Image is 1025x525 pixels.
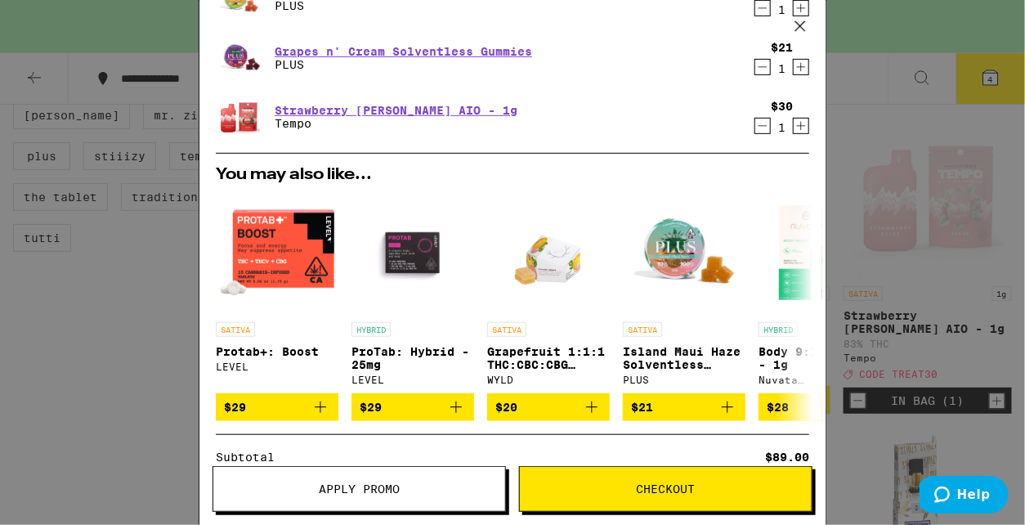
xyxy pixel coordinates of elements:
button: Add to bag [759,393,881,421]
div: $21 [771,41,793,54]
img: WYLD - Grapefruit 1:1:1 THC:CBC:CBG Gummies [504,191,592,314]
span: Checkout [637,483,696,495]
p: Island Maui Haze Solventless Gummies [623,345,745,371]
p: Grapefruit 1:1:1 THC:CBC:CBG Gummies [487,345,610,371]
button: Decrement [754,118,771,134]
span: $29 [360,401,382,414]
div: LEVEL [216,361,338,372]
a: Strawberry [PERSON_NAME] AIO - 1g [275,104,517,117]
button: Decrement [754,59,771,75]
img: PLUS - Grapes n' Cream Solventless Gummies [216,35,262,81]
div: LEVEL [351,375,474,385]
p: SATIVA [623,322,662,337]
div: 1 [771,3,793,16]
span: $29 [224,401,246,414]
img: LEVEL - Protab+: Boost [216,191,338,314]
iframe: Opens a widget where you can find more information [920,476,1009,517]
p: HYBRID [351,322,391,337]
div: PLUS [623,375,745,385]
p: PLUS [275,58,532,71]
span: $20 [495,401,517,414]
button: Add to bag [351,393,474,421]
a: Open page for Body 9:1 - Lime - 1g from Nuvata (CA) [759,191,881,393]
p: HYBRID [759,322,798,337]
a: Open page for ProTab: Hybrid - 25mg from LEVEL [351,191,474,393]
div: 1 [771,62,793,75]
button: Add to bag [216,393,338,421]
button: Checkout [519,466,812,512]
span: Apply Promo [319,483,400,495]
img: Nuvata (CA) - Body 9:1 - Lime - 1g [759,191,881,314]
p: Body 9:1 - Lime - 1g [759,345,881,371]
button: Apply Promo [213,466,506,512]
div: $89.00 [765,451,809,463]
p: Protab+: Boost [216,345,338,358]
div: 1 [771,121,793,134]
button: Increment [793,59,809,75]
h2: You may also like... [216,167,809,183]
div: WYLD [487,375,610,385]
p: SATIVA [487,322,526,337]
a: Open page for Grapefruit 1:1:1 THC:CBC:CBG Gummies from WYLD [487,191,610,393]
button: Add to bag [623,393,745,421]
button: Add to bag [487,393,610,421]
span: $21 [631,401,653,414]
div: Nuvata ([GEOGRAPHIC_DATA]) [759,375,881,385]
button: Increment [793,118,809,134]
a: Open page for Protab+: Boost from LEVEL [216,191,338,393]
p: Tempo [275,117,517,130]
a: Grapes n' Cream Solventless Gummies [275,45,532,58]
div: $30 [771,100,793,113]
div: Subtotal [216,451,286,463]
img: Tempo - Strawberry Beltz AIO - 1g [216,94,262,140]
span: $28 [767,401,789,414]
img: LEVEL - ProTab: Hybrid - 25mg [351,191,474,314]
p: SATIVA [216,322,255,337]
img: PLUS - Island Maui Haze Solventless Gummies [623,191,745,314]
p: ProTab: Hybrid - 25mg [351,345,474,371]
a: Open page for Island Maui Haze Solventless Gummies from PLUS [623,191,745,393]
